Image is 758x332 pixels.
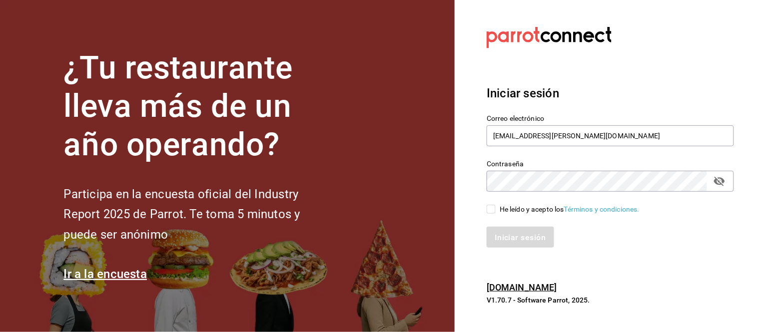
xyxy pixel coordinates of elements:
a: [DOMAIN_NAME] [487,282,557,293]
a: Términos y condiciones. [564,205,640,213]
font: ¿Tu restaurante lleva más de un año operando? [63,49,292,163]
font: V1.70.7 - Software Parrot, 2025. [487,296,590,304]
font: Correo electrónico [487,115,544,123]
font: Iniciar sesión [487,86,559,100]
button: campo de contraseña [711,173,728,190]
font: Contraseña [487,160,524,168]
input: Ingresa tu correo electrónico [487,125,734,146]
a: Ir a la encuesta [63,267,147,281]
font: He leído y acepto los [500,205,564,213]
font: Participa en la encuesta oficial del Industry Report 2025 de Parrot. Te toma 5 minutos y puede se... [63,187,300,242]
